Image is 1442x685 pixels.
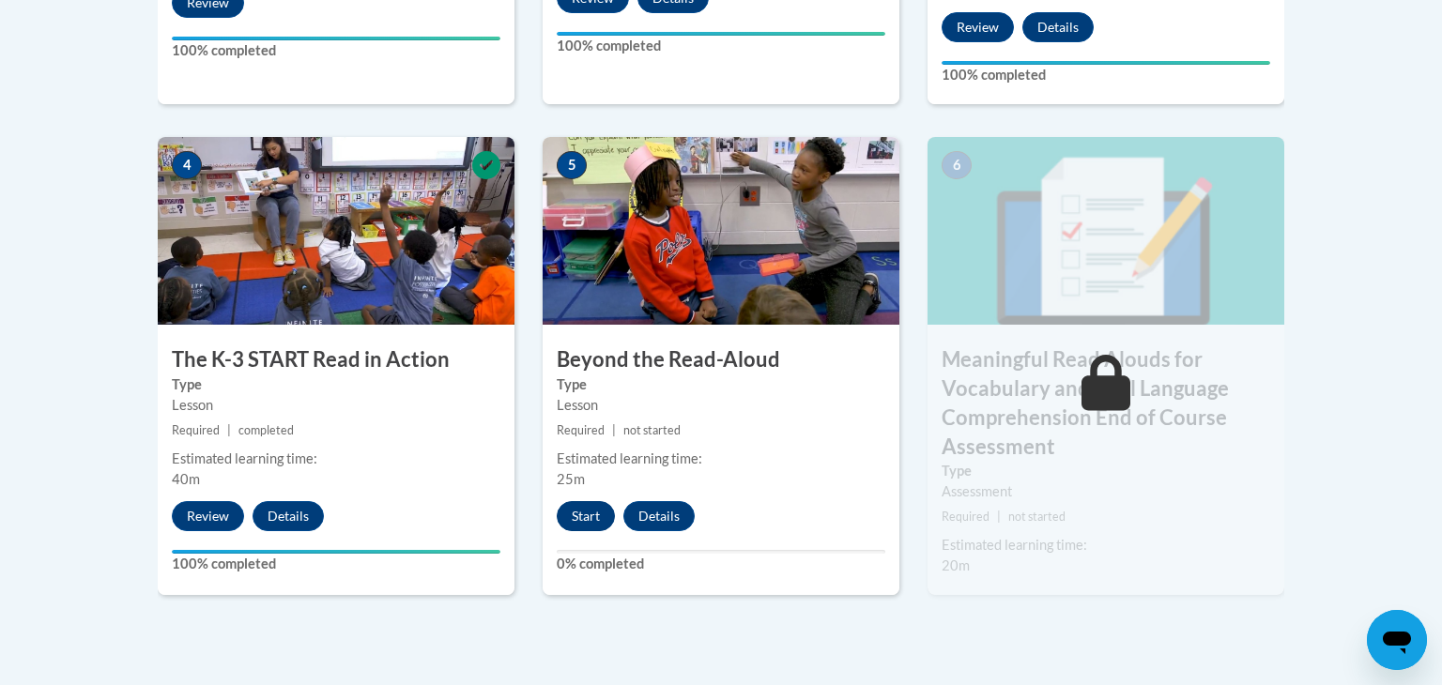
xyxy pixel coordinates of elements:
[1008,510,1066,524] span: not started
[172,374,500,395] label: Type
[172,554,500,574] label: 100% completed
[942,61,1270,65] div: Your progress
[557,36,885,56] label: 100% completed
[557,471,585,487] span: 25m
[557,554,885,574] label: 0% completed
[172,501,244,531] button: Review
[557,423,605,437] span: Required
[227,423,231,437] span: |
[942,461,1270,481] label: Type
[557,151,587,179] span: 5
[172,449,500,469] div: Estimated learning time:
[623,501,695,531] button: Details
[623,423,681,437] span: not started
[172,423,220,437] span: Required
[1367,610,1427,670] iframe: Button to launch messaging window
[942,535,1270,556] div: Estimated learning time:
[557,374,885,395] label: Type
[172,37,500,40] div: Your progress
[172,395,500,416] div: Lesson
[557,395,885,416] div: Lesson
[942,65,1270,85] label: 100% completed
[942,557,970,573] span: 20m
[172,471,200,487] span: 40m
[612,423,616,437] span: |
[543,137,899,325] img: Course Image
[172,40,500,61] label: 100% completed
[1022,12,1094,42] button: Details
[557,32,885,36] div: Your progress
[172,550,500,554] div: Your progress
[942,510,989,524] span: Required
[238,423,294,437] span: completed
[158,137,514,325] img: Course Image
[543,345,899,374] h3: Beyond the Read-Aloud
[557,449,885,469] div: Estimated learning time:
[997,510,1001,524] span: |
[942,481,1270,502] div: Assessment
[158,345,514,374] h3: The K-3 START Read in Action
[942,151,972,179] span: 6
[928,345,1284,461] h3: Meaningful Read Alouds for Vocabulary and Oral Language Comprehension End of Course Assessment
[557,501,615,531] button: Start
[253,501,324,531] button: Details
[172,151,202,179] span: 4
[942,12,1014,42] button: Review
[928,137,1284,325] img: Course Image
